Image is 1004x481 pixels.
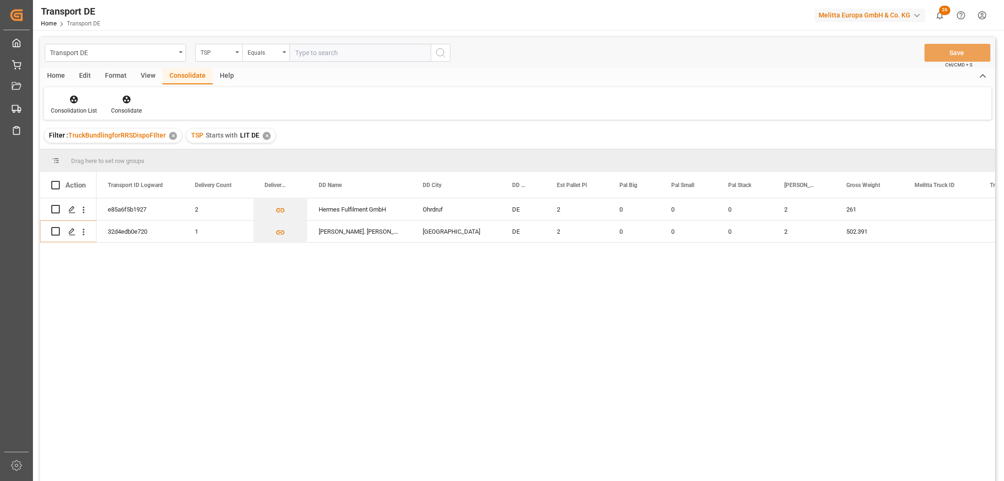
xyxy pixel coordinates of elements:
span: Pal Small [671,182,694,188]
div: Transport DE [50,46,176,58]
div: 0 [608,198,660,220]
div: 0 [660,198,717,220]
div: 2 [773,198,835,220]
span: Melitta Truck ID [915,182,955,188]
span: Delivery Count [195,182,232,188]
span: Filter : [49,131,68,139]
div: Consolidation List [51,106,97,115]
div: 2 [546,198,608,220]
span: Pal Stack [728,182,751,188]
button: open menu [195,44,242,62]
span: DD Name [319,182,342,188]
div: 0 [608,220,660,242]
div: Melitta Europa GmbH & Co. KG [815,8,925,22]
div: 2 [184,198,253,220]
span: 26 [939,6,950,15]
div: e85a6f5b1927 [96,198,184,220]
input: Type to search [289,44,431,62]
div: 32d4edb0e720 [96,220,184,242]
span: LIT DE [240,131,259,139]
div: Help [213,68,241,84]
button: open menu [45,44,186,62]
div: [PERSON_NAME]. [PERSON_NAME] GmbH [307,220,411,242]
button: Melitta Europa GmbH & Co. KG [815,6,929,24]
span: Delivery List [265,182,288,188]
span: Pal Big [619,182,637,188]
span: [PERSON_NAME] [784,182,815,188]
div: 261 [835,198,903,220]
span: Transport ID Logward [108,182,163,188]
div: Consolidate [111,106,142,115]
div: 0 [660,220,717,242]
a: Home [41,20,56,27]
div: Press SPACE to select this row. [40,220,96,243]
div: 1 [184,220,253,242]
button: show 26 new notifications [929,5,950,26]
div: View [134,68,162,84]
button: Save [924,44,990,62]
div: Transport DE [41,4,100,18]
div: Consolidate [162,68,213,84]
div: DE [501,198,546,220]
div: Home [40,68,72,84]
div: TSP [201,46,233,57]
span: Gross Weight [846,182,880,188]
div: Ohrdruf [411,198,501,220]
div: Hermes Fulfilment GmbH [307,198,411,220]
span: Drag here to set row groups [71,157,145,164]
div: ✕ [169,132,177,140]
div: [GEOGRAPHIC_DATA] [411,220,501,242]
div: DE [501,220,546,242]
span: Est Pallet Pl [557,182,587,188]
span: DD City [423,182,442,188]
div: 502.391 [835,220,903,242]
div: 2 [546,220,608,242]
div: Press SPACE to select this row. [40,198,96,220]
div: Format [98,68,134,84]
button: Help Center [950,5,972,26]
span: TruckBundlingforRRSDispoFIlter [68,131,166,139]
div: 2 [773,220,835,242]
div: 0 [717,198,773,220]
div: 0 [717,220,773,242]
button: open menu [242,44,289,62]
span: DD Country [512,182,526,188]
button: search button [431,44,450,62]
span: Ctrl/CMD + S [945,61,972,68]
div: Equals [248,46,280,57]
div: ✕ [263,132,271,140]
div: Action [65,181,86,189]
span: TSP [191,131,203,139]
div: Edit [72,68,98,84]
span: Starts with [206,131,238,139]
